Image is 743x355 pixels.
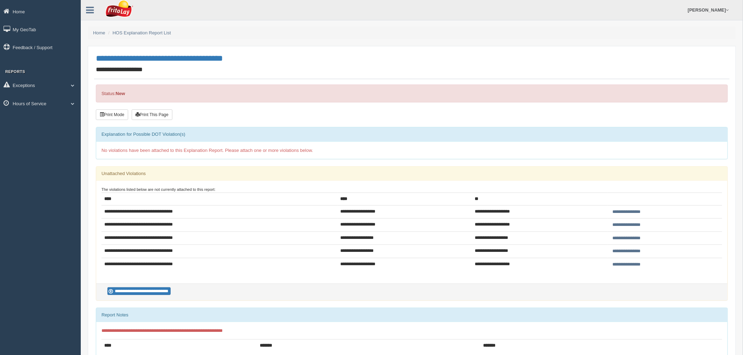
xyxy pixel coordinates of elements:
div: Status: [96,85,728,102]
a: Home [93,30,105,35]
button: Print Mode [96,109,128,120]
div: Unattached Violations [96,167,728,181]
div: Explanation for Possible DOT Violation(s) [96,127,728,141]
small: The violations listed below are not currently attached to this report: [101,187,216,192]
a: HOS Explanation Report List [113,30,171,35]
span: No violations have been attached to this Explanation Report. Please attach one or more violations... [101,148,313,153]
div: Report Notes [96,308,728,322]
button: Print This Page [132,109,172,120]
strong: New [116,91,125,96]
